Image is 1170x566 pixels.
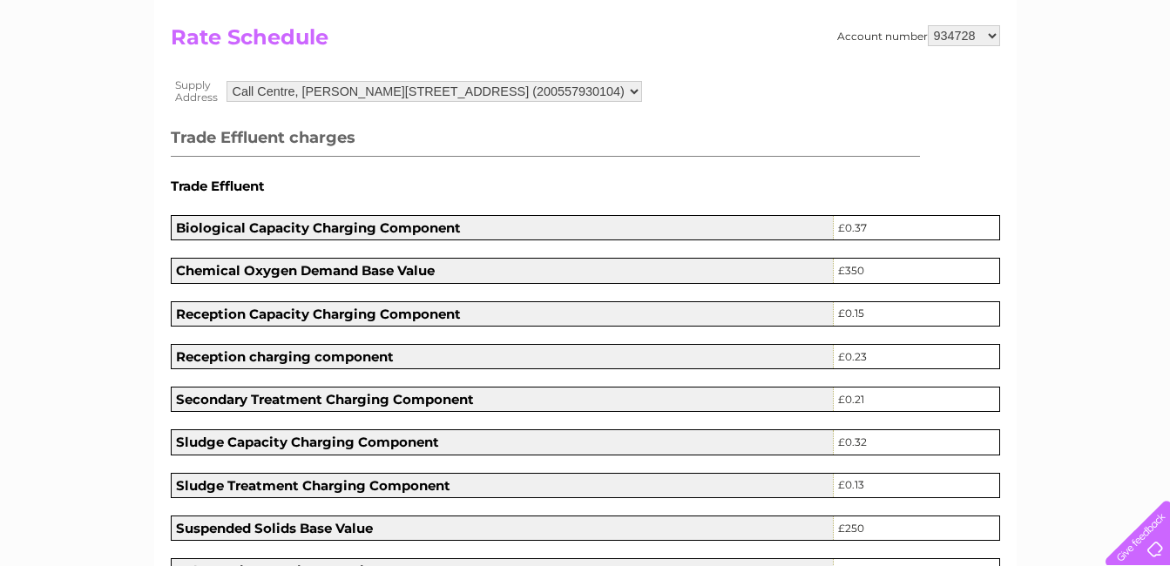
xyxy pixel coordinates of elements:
[1018,74,1044,87] a: Blog
[176,306,461,322] b: Reception Capacity Charging Component
[176,434,439,450] b: Sludge Capacity Charging Component
[842,9,962,30] a: 0333 014 3131
[834,301,999,326] td: £0.15
[171,179,1000,193] h5: Trade Effluent
[834,515,999,540] td: £250
[171,125,921,157] h3: Trade Effluent charges
[834,344,999,368] td: £0.23
[907,74,945,87] a: Energy
[834,473,999,497] td: £0.13
[176,348,394,365] b: Reception charging component
[171,25,1000,58] h2: Rate Schedule
[834,387,999,412] td: £0.21
[176,262,435,279] b: Chemical Oxygen Demand Base Value
[176,520,373,536] b: Suspended Solids Base Value
[176,219,461,236] b: Biological Capacity Charging Component
[176,391,474,408] b: Secondary Treatment Charging Component
[174,10,998,84] div: Clear Business is a trading name of Verastar Limited (registered in [GEOGRAPHIC_DATA] No. 3667643...
[837,25,1000,46] div: Account number
[834,259,999,283] td: £350
[176,477,450,494] b: Sludge Treatment Charging Component
[834,216,999,240] td: £0.37
[171,75,222,108] th: Supply Address
[1113,74,1153,87] a: Log out
[956,74,1008,87] a: Telecoms
[834,430,999,455] td: £0.32
[41,45,130,98] img: logo.png
[863,74,896,87] a: Water
[1054,74,1097,87] a: Contact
